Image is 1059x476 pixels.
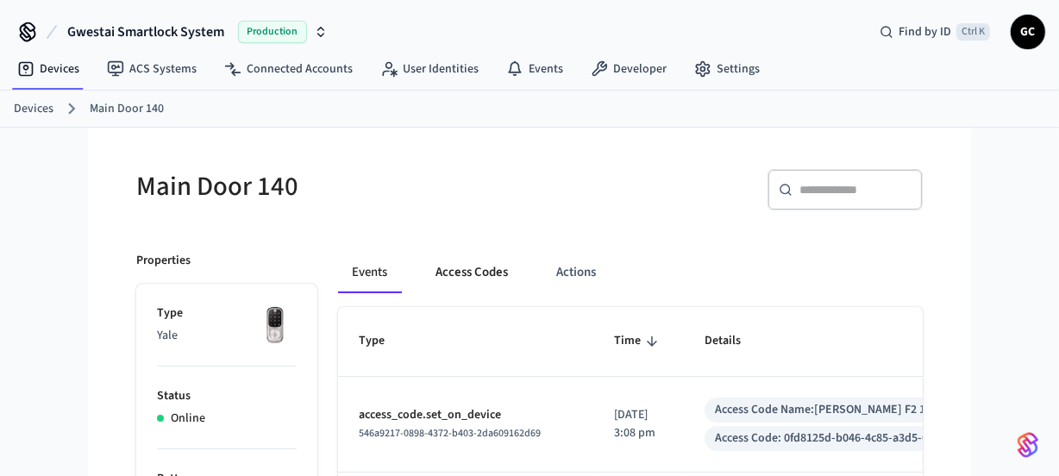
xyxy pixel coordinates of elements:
a: ACS Systems [93,53,210,85]
button: Events [338,252,401,293]
a: Devices [3,53,93,85]
a: Events [492,53,577,85]
p: Online [171,410,205,428]
p: Type [157,304,297,323]
p: Properties [136,252,191,270]
div: Access Code: 0fd8125d-b046-4c85-a3d5-05319a24d97f [715,429,993,448]
a: Developer [577,53,680,85]
span: Details [705,328,763,354]
p: Status [157,387,297,405]
a: Settings [680,53,774,85]
span: Ctrl K [956,23,990,41]
span: Find by ID [899,23,951,41]
span: Time [614,328,663,354]
a: Connected Accounts [210,53,367,85]
div: Find by IDCtrl K [866,16,1004,47]
p: access_code.set_on_device [359,406,573,424]
span: Gwestai Smartlock System [67,22,224,42]
p: [DATE] 3:08 pm [614,406,663,442]
h5: Main Door 140 [136,169,519,204]
div: Access Code Name: [PERSON_NAME] F2 140 Colum [715,401,974,419]
a: Main Door 140 [90,100,164,118]
div: ant example [338,252,923,293]
button: Access Codes [422,252,522,293]
img: SeamLogoGradient.69752ec5.svg [1018,431,1038,459]
a: Devices [14,100,53,118]
p: Yale [157,327,297,345]
span: 546a9217-0898-4372-b403-2da609162d69 [359,426,541,441]
img: Yale Assure Touchscreen Wifi Smart Lock, Satin Nickel, Front [254,304,297,348]
span: GC [1012,16,1043,47]
span: Type [359,328,407,354]
a: User Identities [367,53,492,85]
span: Production [238,21,307,43]
button: Actions [542,252,610,293]
button: GC [1011,15,1045,49]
